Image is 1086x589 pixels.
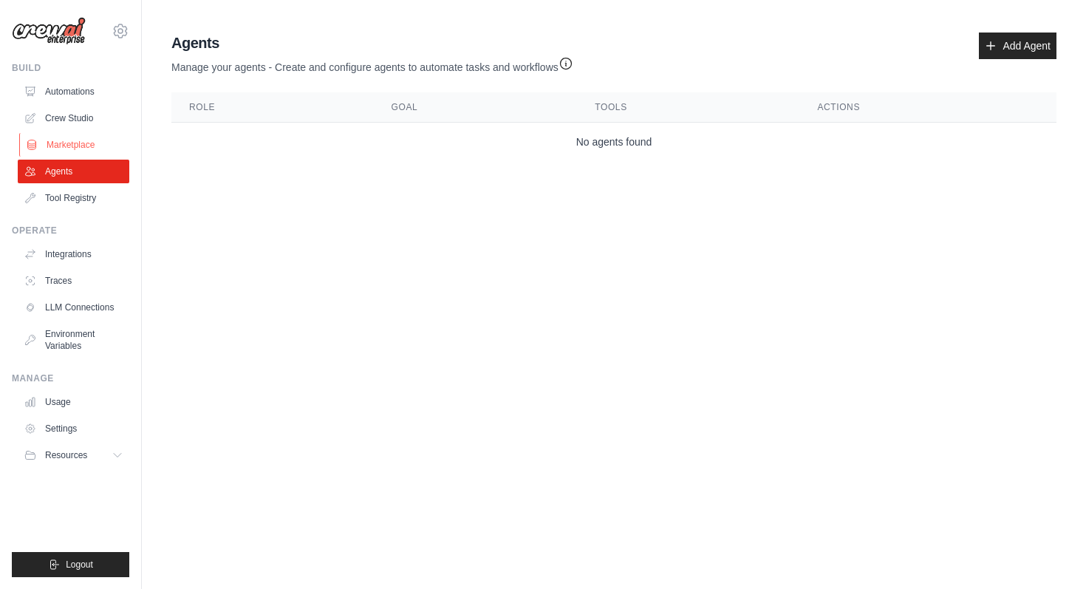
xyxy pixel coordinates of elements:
a: Agents [18,160,129,183]
a: Crew Studio [18,106,129,130]
div: Manage [12,372,129,384]
a: Environment Variables [18,322,129,358]
button: Logout [12,552,129,577]
a: Automations [18,80,129,103]
div: Operate [12,225,129,236]
a: Settings [18,417,129,440]
img: Logo [12,17,86,45]
th: Actions [799,92,1056,123]
th: Role [171,92,374,123]
p: Manage your agents - Create and configure agents to automate tasks and workflows [171,53,573,75]
td: No agents found [171,123,1056,162]
th: Goal [374,92,578,123]
span: Logout [66,559,93,571]
a: Traces [18,269,129,293]
h2: Agents [171,33,573,53]
span: Resources [45,449,87,461]
a: Marketplace [19,133,131,157]
a: Tool Registry [18,186,129,210]
a: Add Agent [979,33,1056,59]
div: Build [12,62,129,74]
button: Resources [18,443,129,467]
a: Integrations [18,242,129,266]
th: Tools [577,92,799,123]
a: LLM Connections [18,296,129,319]
a: Usage [18,390,129,414]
